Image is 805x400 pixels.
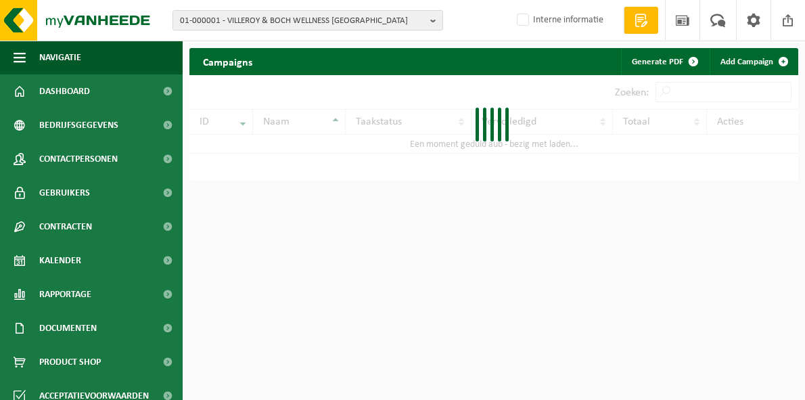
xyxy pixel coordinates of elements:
[172,10,443,30] button: 01-000001 - VILLEROY & BOCH WELLNESS [GEOGRAPHIC_DATA]
[621,48,707,75] a: Generate PDF
[710,48,797,75] a: Add Campaign
[39,210,92,244] span: Contracten
[39,176,90,210] span: Gebruikers
[39,142,118,176] span: Contactpersonen
[39,108,118,142] span: Bedrijfsgegevens
[39,41,81,74] span: Navigatie
[189,48,266,74] h2: Campaigns
[39,244,81,277] span: Kalender
[39,311,97,345] span: Documenten
[514,10,603,30] label: Interne informatie
[39,345,101,379] span: Product Shop
[39,277,91,311] span: Rapportage
[39,74,90,108] span: Dashboard
[180,11,425,31] span: 01-000001 - VILLEROY & BOCH WELLNESS [GEOGRAPHIC_DATA]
